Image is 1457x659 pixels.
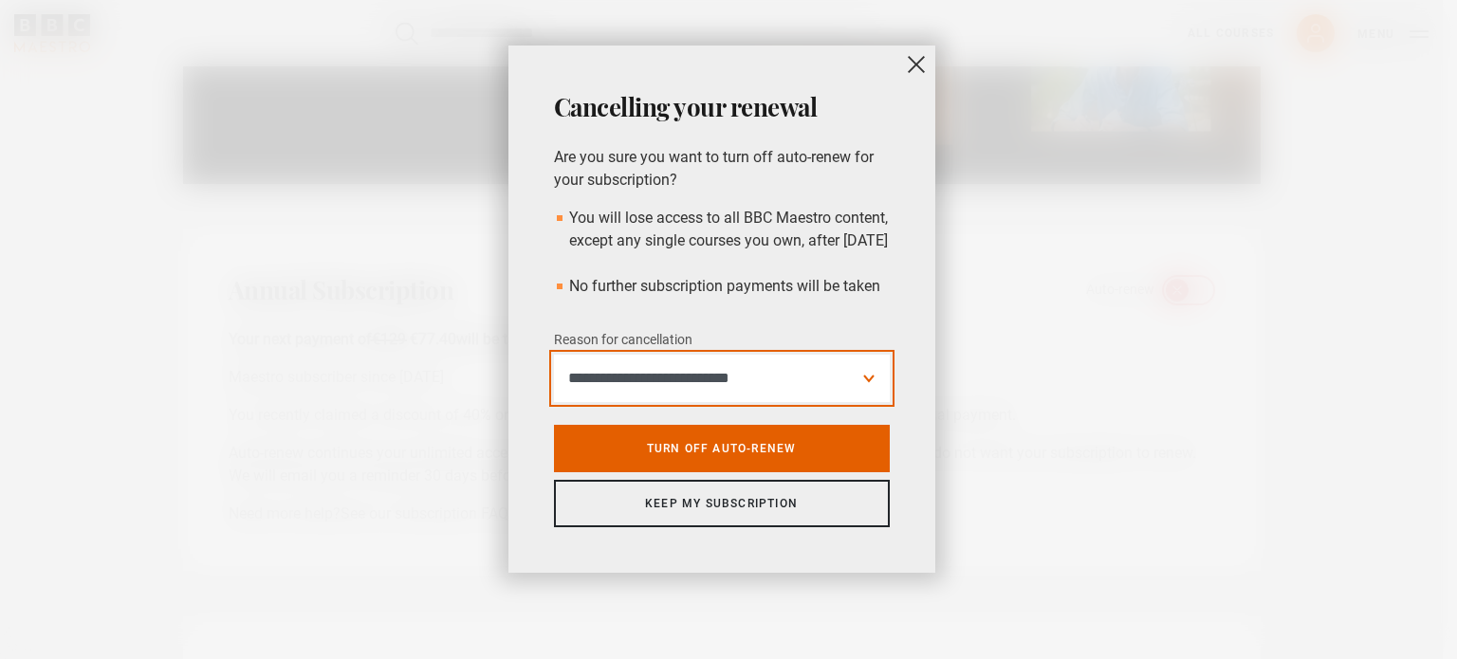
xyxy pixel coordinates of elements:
p: Are you sure you want to turn off auto-renew for your subscription? [554,146,890,192]
li: You will lose access to all BBC Maestro content, except any single courses you own, after [DATE] [554,207,890,252]
label: Reason for cancellation [554,329,692,352]
button: close [897,46,935,83]
h2: Cancelling your renewal [554,91,890,123]
a: Turn off auto-renew [554,425,890,472]
li: No further subscription payments will be taken [554,275,890,298]
a: Keep my subscription [554,480,890,527]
